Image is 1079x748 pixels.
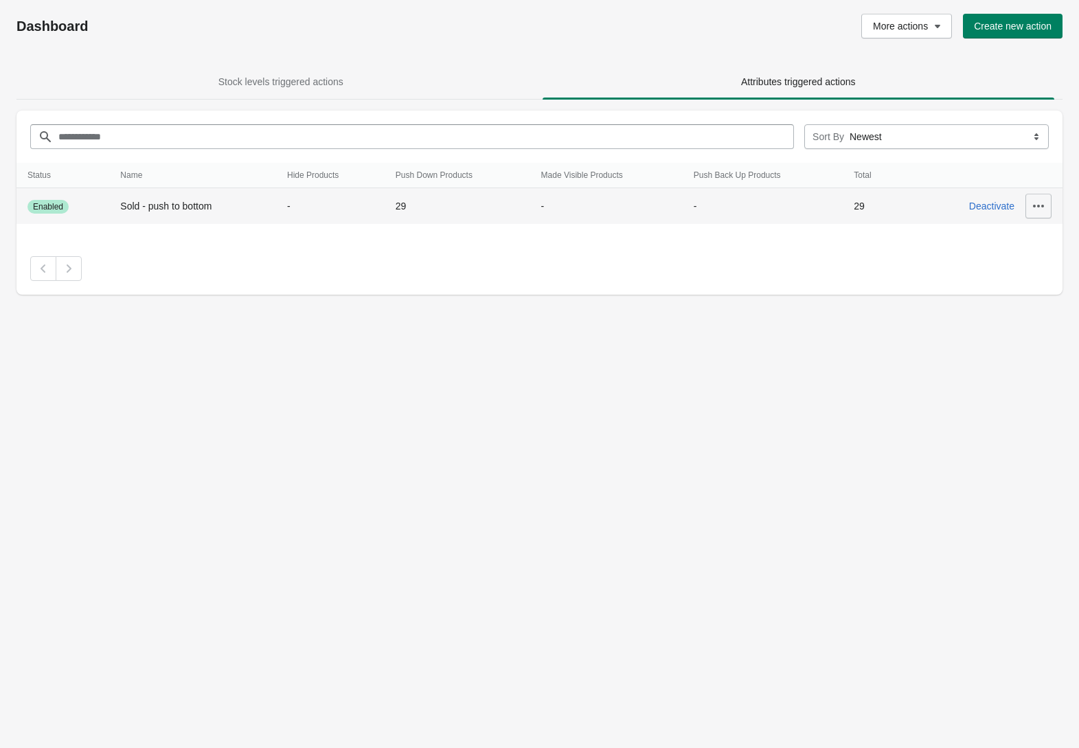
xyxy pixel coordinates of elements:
td: - [530,188,683,225]
span: Enabled [33,201,63,212]
th: Name [109,163,276,188]
th: Total [843,163,900,188]
button: Deactivate [964,194,1020,218]
span: Deactivate [969,201,1014,212]
span: Attributes triggered actions [741,76,856,87]
th: Made Visible Products [530,163,683,188]
button: Create new action [963,14,1063,38]
th: Hide Products [276,163,385,188]
td: - [276,188,385,225]
th: Push Down Products [385,163,530,188]
button: More actions [861,14,952,38]
td: 29 [843,188,900,225]
th: Status [16,163,109,188]
span: Sold - push to bottom [120,201,212,212]
nav: Pagination [30,256,1049,281]
span: Create new action [974,21,1052,32]
span: Stock levels triggered actions [218,76,343,87]
span: More actions [873,21,928,32]
td: - [683,188,843,225]
td: 29 [385,188,530,225]
h1: Dashboard [16,18,469,34]
th: Push Back Up Products [683,163,843,188]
